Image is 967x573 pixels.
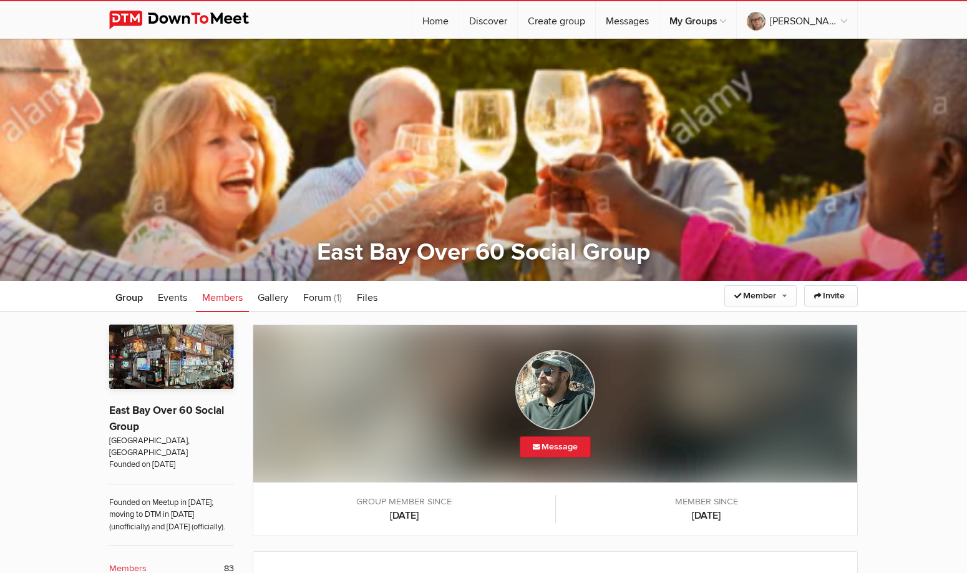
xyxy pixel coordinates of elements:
a: Home [412,1,459,39]
span: Group member since [266,495,543,509]
span: Gallery [258,291,288,304]
span: Forum [303,291,331,304]
a: [PERSON_NAME] [737,1,857,39]
a: Discover [459,1,517,39]
span: Founded on Meetup in [DATE]; moving to DTM in [DATE] (unofficially) and [DATE] (officially). [109,484,234,533]
img: DownToMeet [109,11,268,29]
span: Files [357,291,377,304]
a: Events [152,281,193,312]
span: (1) [334,291,342,304]
img: East Bay Over 60 Social Group [109,325,234,389]
a: Gallery [251,281,294,312]
a: East Bay Over 60 Social Group [317,238,650,267]
a: Member [724,285,797,306]
a: Members [196,281,249,312]
a: Messages [596,1,659,39]
b: [DATE] [266,508,543,523]
a: East Bay Over 60 Social Group [109,404,224,433]
span: Founded on [DATE] [109,459,234,471]
a: Group [109,281,149,312]
span: [GEOGRAPHIC_DATA], [GEOGRAPHIC_DATA] [109,435,234,459]
a: Message [520,436,591,458]
a: Forum (1) [297,281,348,312]
a: My Groups [659,1,736,39]
a: Create group [518,1,595,39]
span: Members [202,291,243,304]
span: Group [115,291,143,304]
a: Files [351,281,384,312]
a: Invite [804,285,858,306]
span: Events [158,291,187,304]
span: Member since [568,495,845,509]
b: [DATE] [568,508,845,523]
